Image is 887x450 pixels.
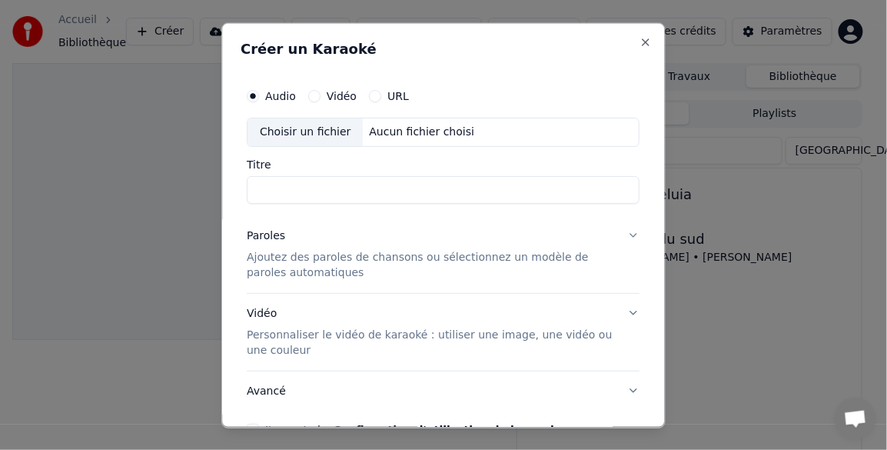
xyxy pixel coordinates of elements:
[327,90,357,101] label: Vidéo
[266,90,297,101] label: Audio
[247,158,640,169] label: Titre
[247,249,616,280] p: Ajoutez des paroles de chansons ou sélectionnez un modèle de paroles automatiques
[334,424,577,435] button: J'accepte la
[247,215,640,292] button: ParolesAjoutez des paroles de chansons ou sélectionnez un modèle de paroles automatiques
[247,371,640,411] button: Avancé
[247,228,286,243] div: Paroles
[364,124,481,139] div: Aucun fichier choisi
[247,293,640,370] button: VidéoPersonnaliser le vidéo de karaoké : utiliser une image, une vidéo ou une couleur
[241,42,646,55] h2: Créer un Karaoké
[388,90,410,101] label: URL
[248,118,364,145] div: Choisir un fichier
[247,305,616,358] div: Vidéo
[266,424,577,435] label: J'accepte la
[247,327,616,358] p: Personnaliser le vidéo de karaoké : utiliser une image, une vidéo ou une couleur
